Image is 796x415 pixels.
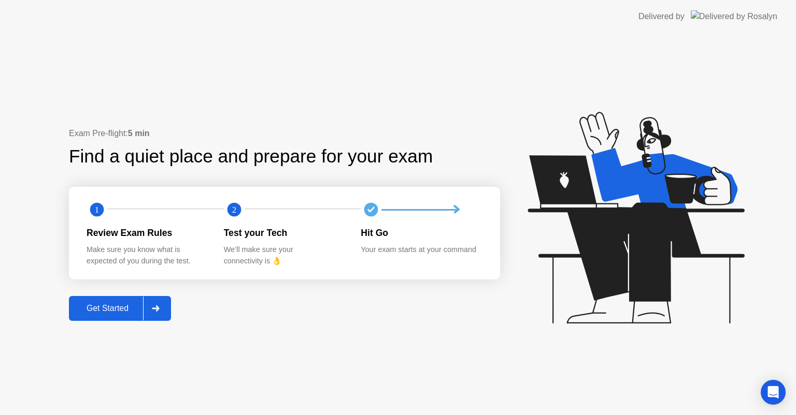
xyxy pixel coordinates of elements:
img: Delivered by Rosalyn [691,10,777,22]
b: 5 min [128,129,150,138]
text: 1 [95,205,99,215]
div: Exam Pre-flight: [69,127,500,140]
div: Review Exam Rules [87,226,207,240]
div: Make sure you know what is expected of you during the test. [87,244,207,266]
div: Open Intercom Messenger [761,380,786,405]
div: Hit Go [361,226,481,240]
button: Get Started [69,296,171,321]
div: Find a quiet place and prepare for your exam [69,143,434,170]
div: Test your Tech [224,226,345,240]
text: 2 [232,205,236,215]
div: Get Started [72,304,143,313]
div: Your exam starts at your command [361,244,481,256]
div: We’ll make sure your connectivity is 👌 [224,244,345,266]
div: Delivered by [638,10,685,23]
